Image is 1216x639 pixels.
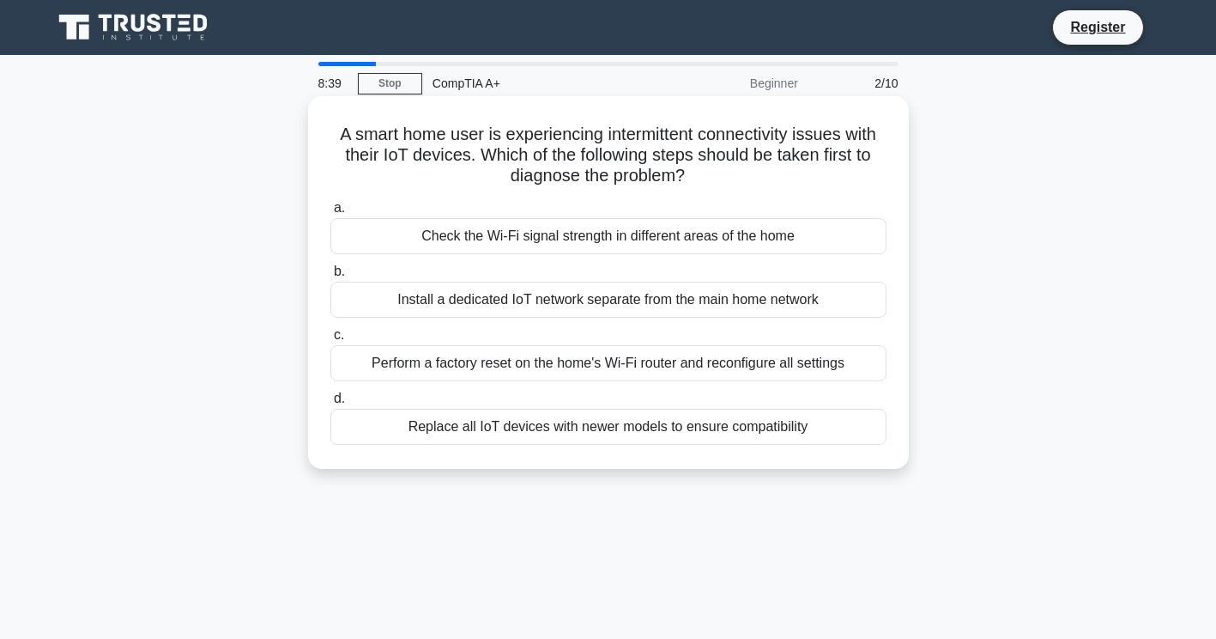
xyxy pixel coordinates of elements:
[422,66,658,100] div: CompTIA A+
[334,327,344,342] span: c.
[808,66,909,100] div: 2/10
[329,124,888,187] h5: A smart home user is experiencing intermittent connectivity issues with their IoT devices. Which ...
[334,391,345,405] span: d.
[330,409,886,445] div: Replace all IoT devices with newer models to ensure compatibility
[334,200,345,215] span: a.
[308,66,358,100] div: 8:39
[658,66,808,100] div: Beginner
[358,73,422,94] a: Stop
[330,345,886,381] div: Perform a factory reset on the home's Wi-Fi router and reconfigure all settings
[330,282,886,318] div: Install a dedicated IoT network separate from the main home network
[1060,16,1135,38] a: Register
[330,218,886,254] div: Check the Wi-Fi signal strength in different areas of the home
[334,264,345,278] span: b.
